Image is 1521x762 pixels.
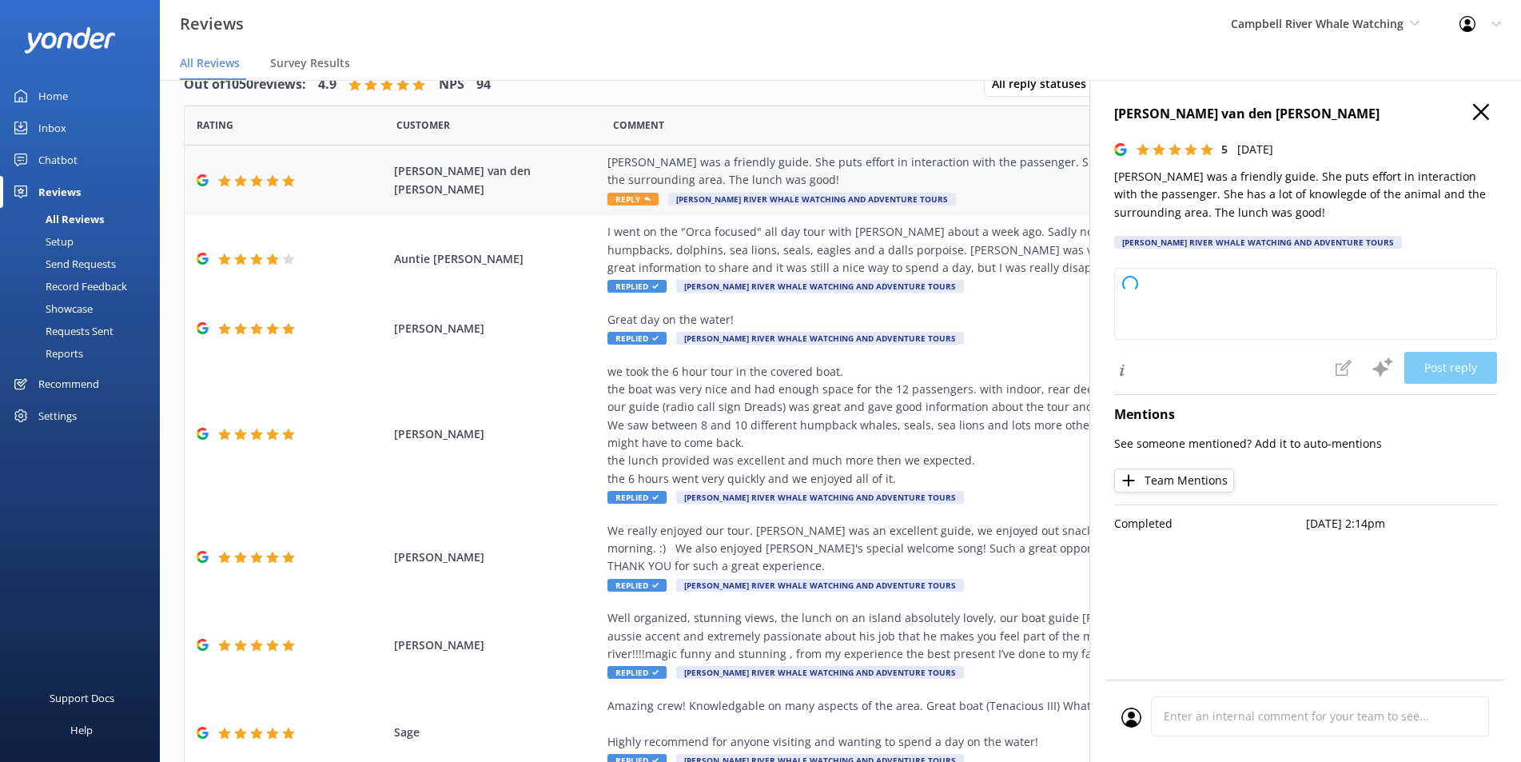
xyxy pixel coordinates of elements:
div: Recommend [38,368,99,400]
a: All Reviews [10,208,160,230]
span: [PERSON_NAME] River Whale Watching and Adventure Tours [676,579,964,592]
button: Close [1473,104,1489,122]
p: Completed [1114,515,1306,533]
div: I went on the "Orca focused" all day tour with [PERSON_NAME] about a week ago. Sadly no Orcas to ... [607,223,1335,277]
span: Survey Results [270,55,350,71]
span: Reply [607,193,659,205]
div: Amazing crew! Knowledgable on many aspects of the area. Great boat (Tenacious III) What an amazin... [607,697,1335,751]
span: [PERSON_NAME] River Whale Watching and Adventure Tours [676,666,964,679]
div: Inbox [38,112,66,144]
div: Showcase [10,297,93,320]
span: Question [613,118,664,133]
span: [PERSON_NAME] River Whale Watching and Adventure Tours [676,280,964,293]
h4: NPS [439,74,464,95]
span: All reply statuses [992,75,1096,93]
img: user_profile.svg [1121,708,1141,728]
span: Replied [607,491,667,504]
a: Reports [10,342,160,365]
span: [PERSON_NAME] [394,425,599,443]
span: Date [197,118,233,133]
div: Setup [10,230,74,253]
h4: 4.9 [318,74,336,95]
span: Campbell River Whale Watching [1231,16,1404,31]
a: Send Requests [10,253,160,275]
span: [PERSON_NAME] River Whale Watching and Adventure Tours [668,193,956,205]
span: [PERSON_NAME] River Whale Watching and Adventure Tours [676,491,964,504]
span: [PERSON_NAME] [394,549,599,566]
span: Sage [394,724,599,741]
span: [PERSON_NAME] [394,636,599,654]
div: Reports [10,342,83,365]
p: [DATE] 2:14pm [1306,515,1498,533]
span: Auntie [PERSON_NAME] [394,250,599,268]
span: [PERSON_NAME] [394,320,599,337]
h4: [PERSON_NAME] van den [PERSON_NAME] [1114,104,1497,125]
div: Reviews [38,176,81,208]
h4: 94 [476,74,491,95]
div: Settings [38,400,77,432]
div: Well organized, stunning views, the lunch on an island absolutely lovely, our boat guide [PERSON_... [607,609,1335,663]
p: [DATE] [1237,141,1273,158]
div: Support Docs [50,682,114,714]
div: we took the 6 hour tour in the covered boat. the boat was very nice and had enough space for the ... [607,363,1335,489]
div: All Reviews [10,208,104,230]
span: Replied [607,666,667,679]
div: [PERSON_NAME] River Whale Watching and Adventure Tours [1114,236,1402,249]
p: See someone mentioned? Add it to auto-mentions [1114,435,1497,453]
img: yonder-white-logo.png [24,27,116,54]
a: Record Feedback [10,275,160,297]
span: Replied [607,332,667,345]
span: 5 [1221,142,1228,157]
span: Replied [607,579,667,592]
div: We really enjoyed our tour. [PERSON_NAME] was an excellent guide, we enjoyed out snacks and saw m... [607,522,1335,576]
button: Team Mentions [1114,469,1234,493]
div: Home [38,80,68,112]
span: [PERSON_NAME] van den [PERSON_NAME] [394,162,599,198]
span: All Reviews [180,55,240,71]
div: Record Feedback [10,275,127,297]
div: Help [70,714,93,746]
a: Requests Sent [10,320,160,342]
span: [PERSON_NAME] River Whale Watching and Adventure Tours [676,332,964,345]
h4: Out of 1050 reviews: [184,74,306,95]
h4: Mentions [1114,405,1497,425]
h3: Reviews [180,11,244,37]
div: Requests Sent [10,320,113,342]
p: [PERSON_NAME] was a friendly guide. She puts effort in interaction with the passenger. She has a ... [1114,168,1497,221]
div: Send Requests [10,253,116,275]
a: Setup [10,230,160,253]
div: [PERSON_NAME] was a friendly guide. She puts effort in interaction with the passenger. She has a ... [607,154,1335,190]
div: Chatbot [38,144,78,176]
a: Showcase [10,297,160,320]
span: Date [396,118,450,133]
div: Great day on the water! [607,311,1335,329]
span: Replied [607,280,667,293]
